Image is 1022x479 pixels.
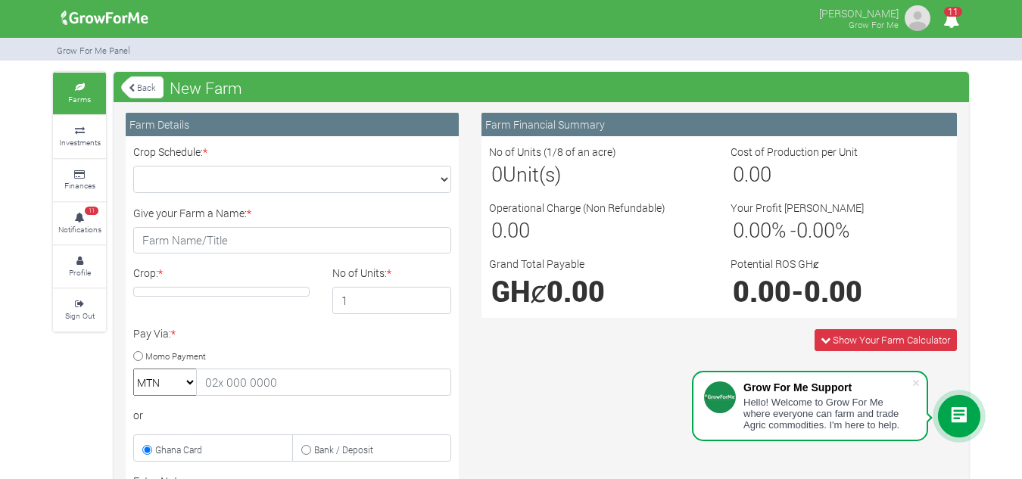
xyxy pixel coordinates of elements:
[133,351,143,361] input: Momo Payment
[121,75,164,100] a: Back
[58,224,101,235] small: Notifications
[133,205,251,221] label: Give your Farm a Name:
[731,256,819,272] label: Potential ROS GHȼ
[53,203,106,244] a: 11 Notifications
[68,94,91,104] small: Farms
[53,116,106,157] a: Investments
[731,144,858,160] label: Cost of Production per Unit
[85,207,98,216] span: 11
[166,73,246,103] span: New Farm
[489,256,584,272] label: Grand Total Payable
[196,369,451,396] input: 02x 000 0000
[733,160,771,187] span: 0.00
[133,265,163,281] label: Crop:
[796,216,835,243] span: 0.00
[731,200,864,216] label: Your Profit [PERSON_NAME]
[819,3,899,21] p: [PERSON_NAME]
[491,162,706,186] h3: Unit(s)
[57,45,130,56] small: Grow For Me Panel
[69,267,91,278] small: Profile
[491,216,530,243] span: 0.00
[936,3,966,37] i: Notifications
[133,144,207,160] label: Crop Schedule:
[733,216,771,243] span: 0.00
[133,227,451,254] input: Farm Name/Title
[936,14,966,29] a: 11
[126,113,459,136] div: Farm Details
[849,19,899,30] small: Grow For Me
[155,443,202,456] small: Ghana Card
[743,381,911,393] div: Grow For Me Support
[314,443,373,456] small: Bank / Deposit
[59,137,101,148] small: Investments
[481,113,957,136] div: Farm Financial Summary
[53,73,106,114] a: Farms
[65,310,95,321] small: Sign Out
[301,445,311,455] input: Bank / Deposit
[733,218,947,242] h3: % - %
[491,160,503,187] span: 0
[53,289,106,331] a: Sign Out
[56,3,154,33] img: growforme image
[133,407,451,423] div: or
[133,325,176,341] label: Pay Via:
[53,246,106,288] a: Profile
[142,445,152,455] input: Ghana Card
[804,272,862,309] span: 0.00
[53,160,106,201] a: Finances
[145,350,206,361] small: Momo Payment
[547,272,605,309] span: 0.00
[491,274,706,308] h1: GHȼ
[64,180,95,191] small: Finances
[944,7,962,17] span: 11
[332,265,391,281] label: No of Units:
[733,274,947,308] h1: -
[833,333,950,347] span: Show Your Farm Calculator
[733,272,791,309] span: 0.00
[489,200,665,216] label: Operational Charge (Non Refundable)
[902,3,933,33] img: growforme image
[489,144,616,160] label: No of Units (1/8 of an acre)
[743,397,911,431] div: Hello! Welcome to Grow For Me where everyone can farm and trade Agric commodities. I'm here to help.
